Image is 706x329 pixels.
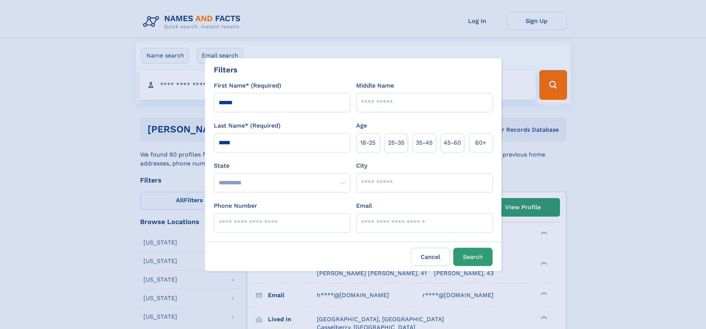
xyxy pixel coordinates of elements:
label: City [356,161,367,170]
button: Search [453,248,493,266]
label: Last Name* (Required) [214,121,281,130]
label: Email [356,201,372,210]
label: Cancel [411,248,450,266]
span: 25‑35 [388,138,404,147]
label: Age [356,121,367,130]
label: State [214,161,350,170]
label: Phone Number [214,201,257,210]
label: First Name* (Required) [214,81,281,90]
span: 18‑25 [360,138,375,147]
div: Filters [214,64,238,75]
span: 35‑45 [416,138,432,147]
span: 60+ [475,138,486,147]
label: Middle Name [356,81,394,90]
span: 45‑60 [444,138,461,147]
